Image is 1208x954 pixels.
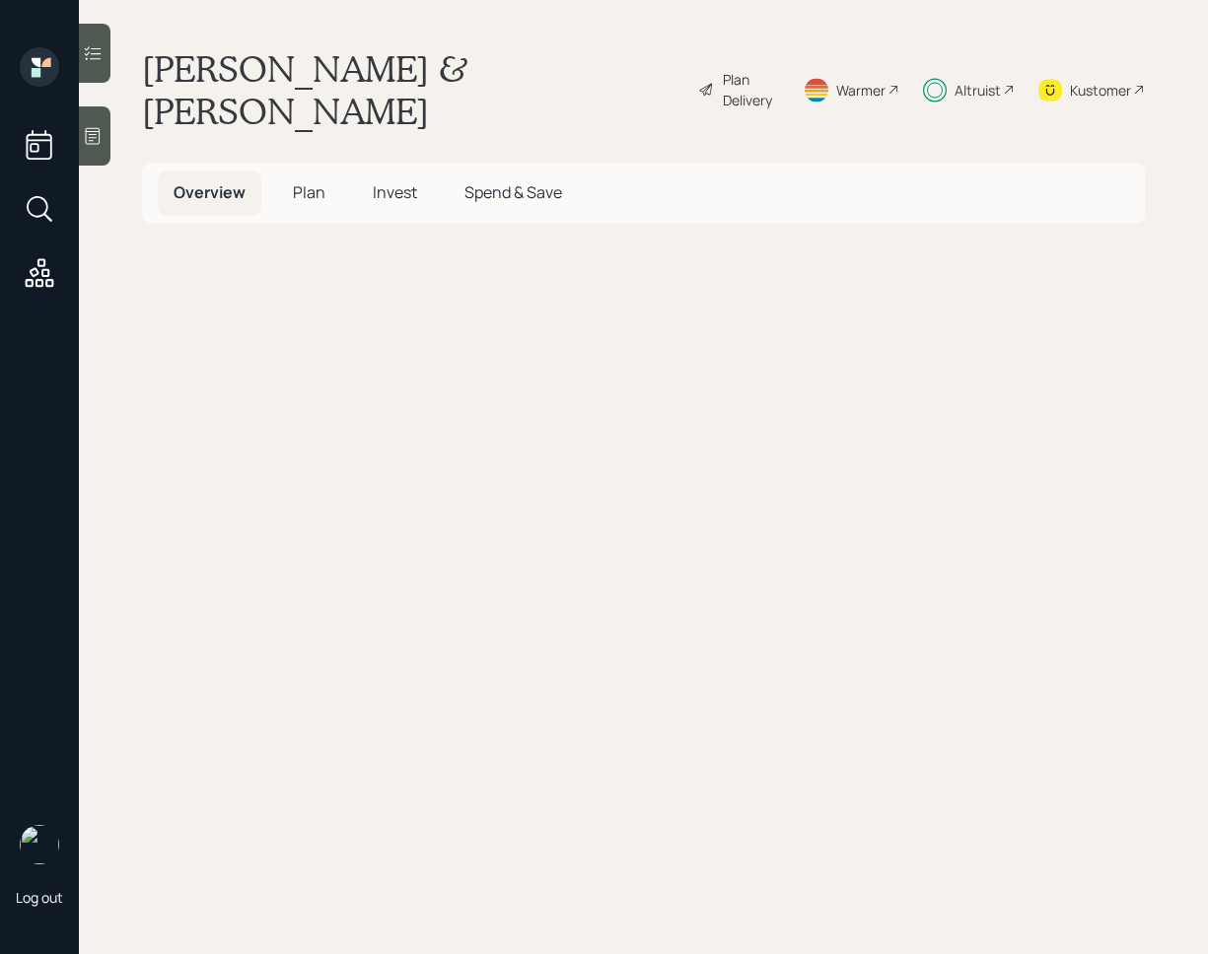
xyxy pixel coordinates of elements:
[723,69,779,110] div: Plan Delivery
[293,181,325,203] span: Plan
[174,181,246,203] span: Overview
[1070,80,1131,101] div: Kustomer
[955,80,1001,101] div: Altruist
[836,80,886,101] div: Warmer
[16,888,63,907] div: Log out
[20,825,59,864] img: retirable_logo.png
[373,181,417,203] span: Invest
[142,47,682,132] h1: [PERSON_NAME] & [PERSON_NAME]
[464,181,562,203] span: Spend & Save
